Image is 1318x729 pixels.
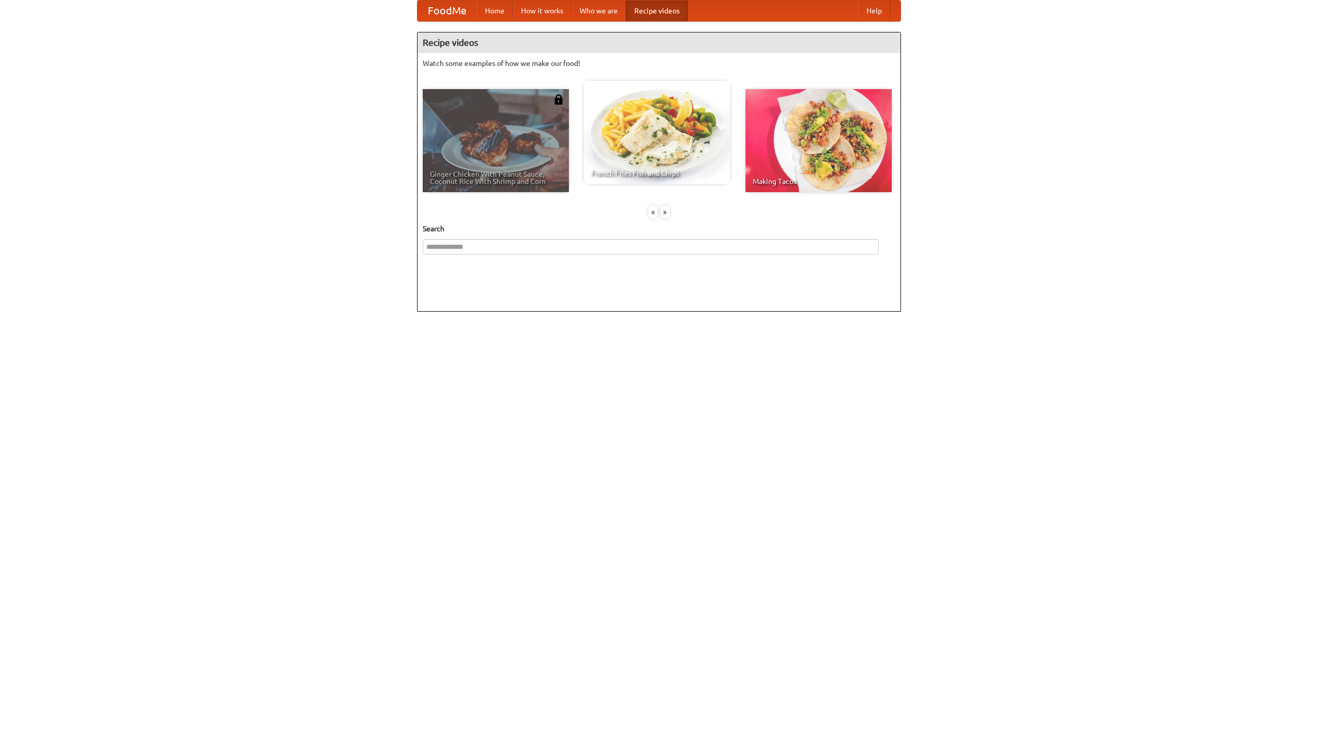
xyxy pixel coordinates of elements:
img: 483408.png [553,94,564,105]
a: French Fries Fish and Chips [584,81,730,184]
a: FoodMe [418,1,477,21]
a: How it works [513,1,571,21]
div: » [661,206,670,218]
span: Making Tacos [753,178,885,185]
a: Recipe videos [626,1,688,21]
a: Home [477,1,513,21]
h5: Search [423,224,895,234]
a: Help [858,1,890,21]
p: Watch some examples of how we make our food! [423,58,895,69]
a: Who we are [571,1,626,21]
a: Making Tacos [745,89,892,192]
span: French Fries Fish and Chips [591,169,723,177]
h4: Recipe videos [418,32,900,53]
div: « [648,206,657,218]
